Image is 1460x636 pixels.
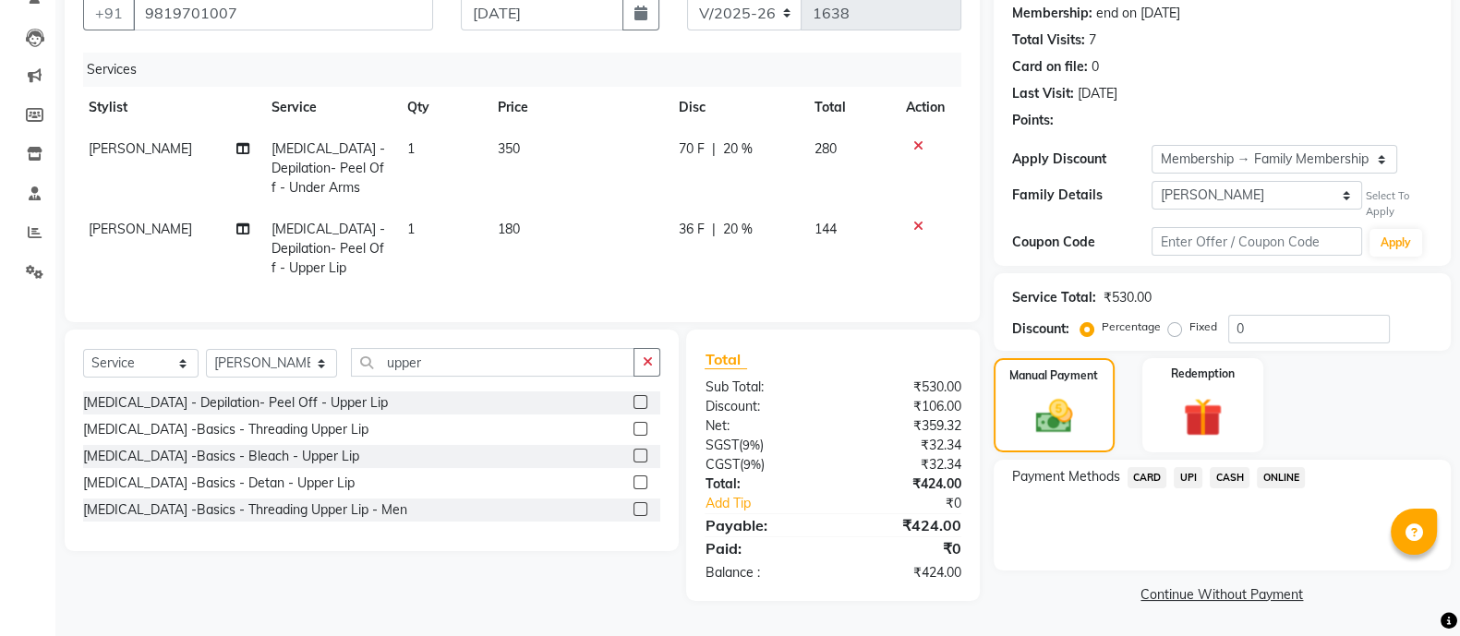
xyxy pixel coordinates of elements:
span: 1 [407,140,415,157]
div: ₹424.00 [833,474,975,494]
img: _gift.svg [1171,393,1234,441]
img: _cash.svg [1024,395,1084,438]
span: 9% [742,457,760,472]
div: ₹32.34 [833,455,975,474]
th: Qty [396,87,487,128]
label: Manual Payment [1009,367,1098,384]
div: ₹424.00 [833,514,975,536]
div: Membership: [1012,4,1092,23]
span: 9% [742,438,759,452]
span: 350 [498,140,520,157]
div: Total: [691,474,833,494]
div: Discount: [1012,319,1069,339]
span: CGST [705,456,739,473]
label: Redemption [1171,366,1235,382]
div: [MEDICAL_DATA] -Basics - Detan - Upper Lip [83,474,355,493]
div: [MEDICAL_DATA] -Basics - Threading Upper Lip - Men [83,500,407,520]
div: Coupon Code [1012,233,1152,252]
div: [MEDICAL_DATA] -Basics - Bleach - Upper Lip [83,447,359,466]
span: 144 [814,221,837,237]
div: Points: [1012,111,1054,130]
span: CARD [1128,467,1167,488]
span: [PERSON_NAME] [89,140,192,157]
span: CASH [1210,467,1249,488]
span: 20 % [723,139,753,159]
input: Search or Scan [351,348,634,377]
div: Net: [691,416,833,436]
div: [MEDICAL_DATA] - Depilation- Peel Off - Upper Lip [83,393,388,413]
th: Price [487,87,667,128]
div: ( ) [691,436,833,455]
th: Disc [668,87,803,128]
div: Services [79,53,970,87]
div: Payable: [691,514,833,536]
span: | [712,139,716,159]
span: [MEDICAL_DATA] - Depilation- Peel Off - Upper Lip [271,221,385,276]
div: 7 [1089,30,1096,50]
span: 1 [407,221,415,237]
span: SGST [705,437,738,453]
label: Percentage [1102,318,1161,335]
div: ₹530.00 [833,378,975,397]
a: Continue Without Payment [997,585,1447,605]
input: Enter Offer / Coupon Code [1152,227,1362,256]
th: Total [803,87,895,128]
div: ₹0 [857,494,975,513]
div: Sub Total: [691,378,833,397]
a: Add Tip [691,494,856,513]
div: 0 [1092,57,1099,77]
div: [DATE] [1078,84,1117,103]
span: [PERSON_NAME] [89,221,192,237]
div: ₹0 [833,537,975,559]
span: 180 [498,221,520,237]
div: Last Visit: [1012,84,1074,103]
div: Card on file: [1012,57,1088,77]
span: ONLINE [1257,467,1305,488]
span: Payment Methods [1012,467,1120,486]
div: ₹32.34 [833,436,975,455]
div: ₹106.00 [833,397,975,416]
th: Stylist [78,87,260,128]
div: ₹359.32 [833,416,975,436]
span: 280 [814,140,837,157]
span: 20 % [723,220,753,239]
div: ₹530.00 [1104,288,1152,307]
div: end on [DATE] [1096,4,1180,23]
span: [MEDICAL_DATA] - Depilation- Peel Off - Under Arms [271,140,385,196]
div: Family Details [1012,186,1152,205]
span: Total [705,350,747,369]
th: Service [260,87,396,128]
div: ₹424.00 [833,563,975,582]
div: Balance : [691,563,833,582]
span: 36 F [679,220,705,239]
div: Discount: [691,397,833,416]
div: Service Total: [1012,288,1096,307]
span: | [712,220,716,239]
div: [MEDICAL_DATA] -Basics - Threading Upper Lip [83,420,368,439]
th: Action [895,87,956,128]
div: ( ) [691,455,833,474]
div: Apply Discount [1012,150,1152,169]
div: Total Visits: [1012,30,1085,50]
button: Apply [1370,229,1422,257]
label: Fixed [1189,318,1217,335]
span: 70 F [679,139,705,159]
div: Paid: [691,537,833,559]
div: Select To Apply [1366,188,1432,220]
span: UPI [1174,467,1202,488]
